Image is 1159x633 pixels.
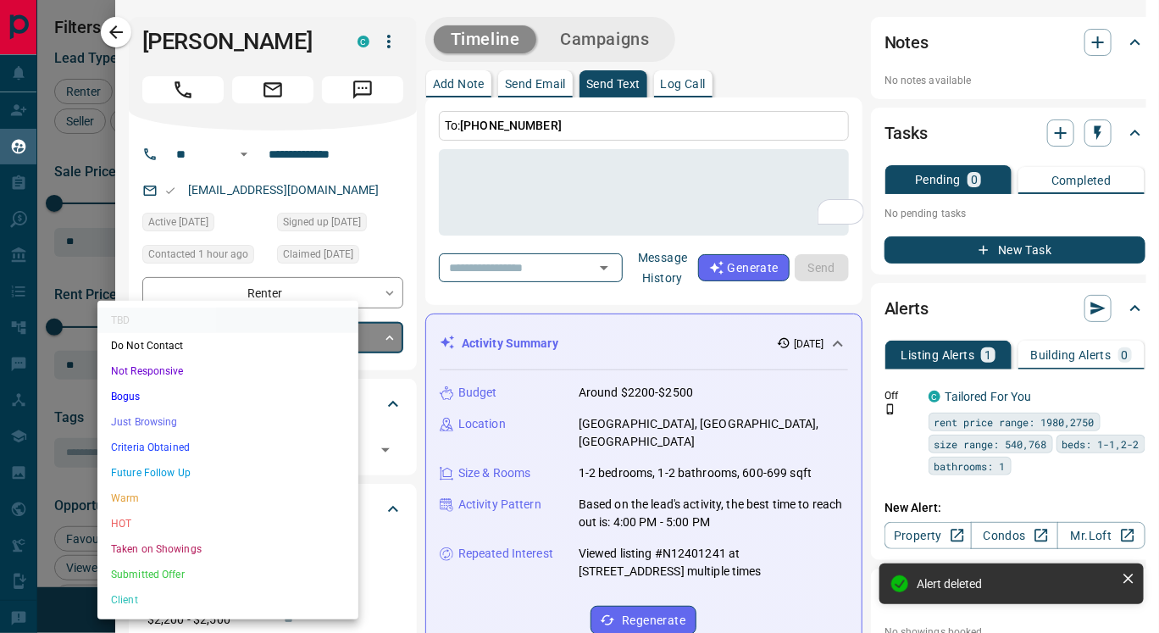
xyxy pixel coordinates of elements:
[97,562,358,587] li: Submitted Offer
[917,577,1115,591] div: Alert deleted
[97,486,358,511] li: Warm
[97,435,358,460] li: Criteria Obtained
[97,511,358,536] li: HOT
[97,536,358,562] li: Taken on Showings
[97,587,358,613] li: Client
[97,384,358,409] li: Bogus
[97,358,358,384] li: Not Responsive
[97,409,358,435] li: Just Browsing
[97,333,358,358] li: Do Not Contact
[97,460,358,486] li: Future Follow Up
